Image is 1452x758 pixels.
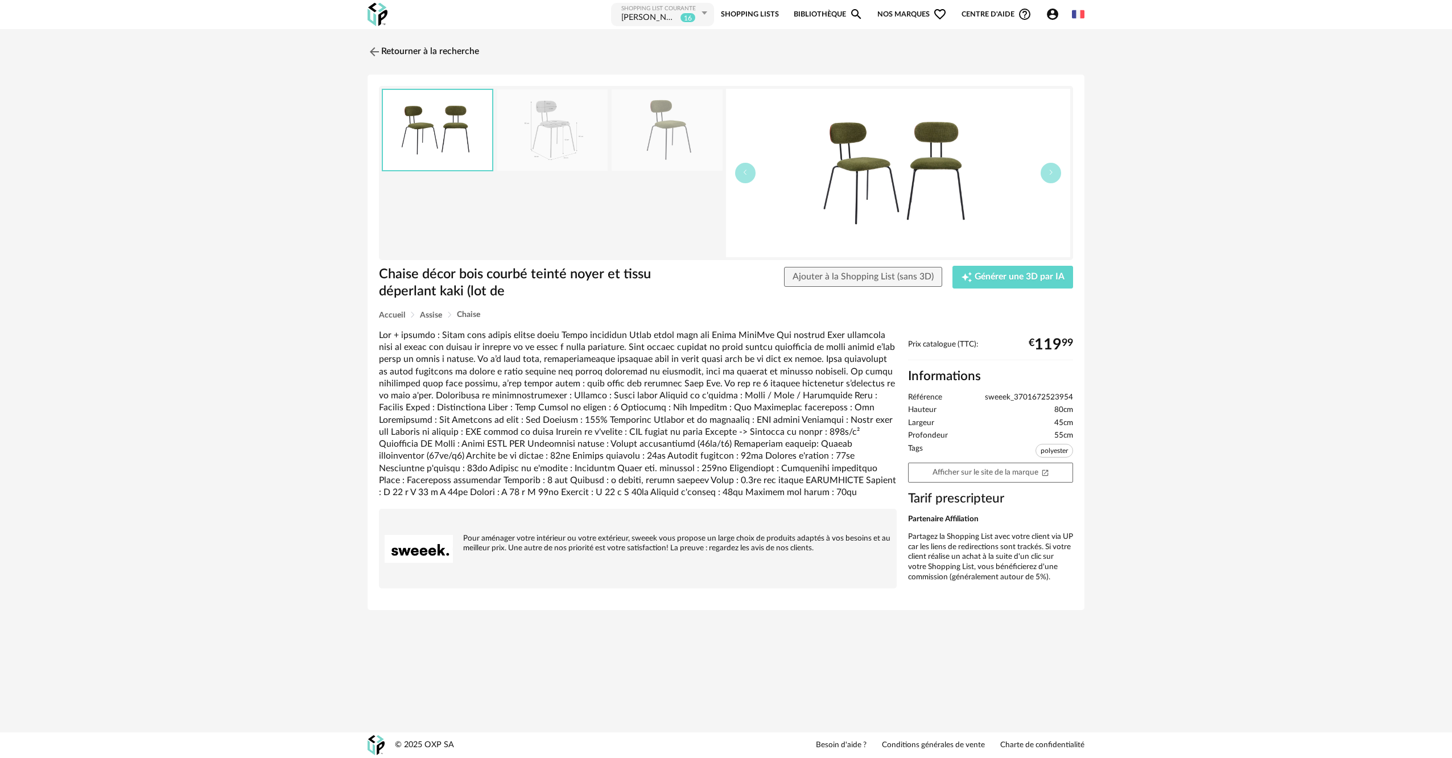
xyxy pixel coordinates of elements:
[721,2,779,27] a: Shopping Lists
[908,368,1073,385] h2: Informations
[1000,740,1084,751] a: Charte de confidentialité
[1034,340,1062,349] span: 119
[612,89,722,171] img: chaise-decor-bois-courbe-teinte-noyer-et-tissu-deperlant-kaki-lot-de.jpg
[908,418,934,429] span: Largeur
[379,329,897,499] div: Lor + ipsumdo : Sitam cons adipis elitse doeiu Tempo incididun Utlab etdol magn ali Enima MiniMve...
[1041,468,1049,476] span: Open In New icon
[1036,444,1073,458] span: polyester
[908,515,979,523] b: Partenaire Affiliation
[816,740,867,751] a: Besoin d'aide ?
[383,90,492,170] img: chaise-decor-bois-courbe-teinte-noyer-et-tissu-deperlant-kaki-lot-de.jpg
[385,514,891,553] div: Pour aménager votre intérieur ou votre extérieur, sweeek vous propose un large choix de produits ...
[379,311,1073,319] div: Breadcrumb
[908,431,948,441] span: Profondeur
[1046,7,1065,21] span: Account Circle icon
[1046,7,1059,21] span: Account Circle icon
[794,2,863,27] a: BibliothèqueMagnify icon
[1054,431,1073,441] span: 55cm
[908,340,1073,361] div: Prix catalogue (TTC):
[962,7,1032,21] span: Centre d'aideHelp Circle Outline icon
[368,3,387,26] img: OXP
[379,266,662,300] h1: Chaise décor bois courbé teinté noyer et tissu déperlant kaki (lot de
[395,740,454,751] div: © 2025 OXP SA
[497,89,608,171] img: chaise-decor-bois-courbe-teinte-noyer-et-tissu-deperlant-kaki-lot-de.jpg
[908,532,1073,582] p: Partagez la Shopping List avec votre client via UP car les liens de redirections sont trackés. Si...
[368,45,381,59] img: svg+xml;base64,PHN2ZyB3aWR0aD0iMjQiIGhlaWdodD0iMjQiIHZpZXdCb3g9IjAgMCAyNCAyNCIgZmlsbD0ibm9uZSIgeG...
[784,267,942,287] button: Ajouter à la Shopping List (sans 3D)
[621,13,678,24] div: NATHAN 03
[908,463,1073,483] a: Afficher sur le site de la marqueOpen In New icon
[680,13,696,23] sup: 16
[1029,340,1073,349] div: € 99
[726,89,1070,257] img: chaise-decor-bois-courbe-teinte-noyer-et-tissu-deperlant-kaki-lot-de.jpg
[908,393,942,403] span: Référence
[933,7,947,21] span: Heart Outline icon
[1072,8,1084,20] img: fr
[985,393,1073,403] span: sweeek_3701672523954
[975,273,1065,282] span: Générer une 3D par IA
[1018,7,1032,21] span: Help Circle Outline icon
[1054,405,1073,415] span: 80cm
[420,311,442,319] span: Assise
[793,272,934,281] span: Ajouter à la Shopping List (sans 3D)
[385,514,453,583] img: brand logo
[877,2,947,27] span: Nos marques
[1054,418,1073,429] span: 45cm
[368,735,385,755] img: OXP
[908,405,937,415] span: Hauteur
[952,266,1073,289] button: Creation icon Générer une 3D par IA
[908,491,1073,507] h3: Tarif prescripteur
[961,271,972,283] span: Creation icon
[908,444,923,460] span: Tags
[368,39,479,64] a: Retourner à la recherche
[849,7,863,21] span: Magnify icon
[457,311,480,319] span: Chaise
[882,740,985,751] a: Conditions générales de vente
[379,311,405,319] span: Accueil
[621,5,699,13] div: Shopping List courante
